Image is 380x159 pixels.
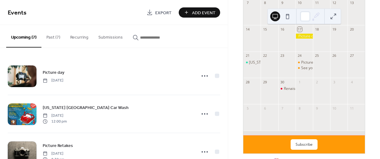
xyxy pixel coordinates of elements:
[263,106,267,111] div: 6
[8,7,27,19] span: Events
[297,53,302,58] div: 24
[65,25,93,47] button: Recurring
[301,60,328,65] div: Picture Retakes
[43,142,73,149] a: Picture Retakes
[243,60,261,65] div: Washington DC Car Wash
[43,105,129,111] span: [US_STATE] [GEOGRAPHIC_DATA] Car Wash
[43,78,63,83] span: [DATE]
[284,86,330,91] div: Renaissance Faire Meeting
[315,80,319,84] div: 2
[249,60,325,65] div: [US_STATE] [GEOGRAPHIC_DATA] Car Wash
[43,69,64,76] a: Picture day
[43,151,64,157] span: [DATE]
[245,1,250,5] div: 7
[280,80,285,84] div: 30
[332,80,337,84] div: 3
[315,106,319,111] div: 9
[332,27,337,31] div: 19
[291,139,318,150] button: Subscribe
[43,69,64,76] span: Picture day
[280,1,285,5] div: 9
[297,1,302,5] div: 10
[263,53,267,58] div: 22
[43,104,129,111] a: [US_STATE] [GEOGRAPHIC_DATA] Car Wash
[179,7,220,18] button: Add Event
[142,7,176,18] a: Export
[6,25,41,48] button: Upcoming (7)
[43,143,73,149] span: Picture Retakes
[155,10,172,16] span: Export
[296,65,313,71] div: See you at the pole
[192,10,216,16] span: Add Event
[332,1,337,5] div: 12
[315,27,319,31] div: 18
[315,53,319,58] div: 25
[245,106,250,111] div: 5
[263,27,267,31] div: 15
[93,25,128,47] button: Submissions
[315,1,319,5] div: 11
[332,106,337,111] div: 10
[349,1,354,5] div: 13
[280,53,285,58] div: 23
[280,106,285,111] div: 7
[297,27,302,31] div: 17
[263,80,267,84] div: 29
[349,80,354,84] div: 4
[332,53,337,58] div: 26
[280,27,285,31] div: 16
[43,119,67,124] span: 12:00 pm
[297,80,302,84] div: 1
[245,53,250,58] div: 21
[41,25,65,47] button: Past (7)
[245,27,250,31] div: 14
[296,34,313,39] div: Picture day
[349,106,354,111] div: 11
[43,113,67,119] span: [DATE]
[296,60,313,65] div: Picture Retakes
[263,1,267,5] div: 8
[245,80,250,84] div: 28
[301,65,334,71] div: See you at the pole
[297,106,302,111] div: 8
[349,27,354,31] div: 20
[278,86,296,91] div: Renaissance Faire Meeting
[349,53,354,58] div: 27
